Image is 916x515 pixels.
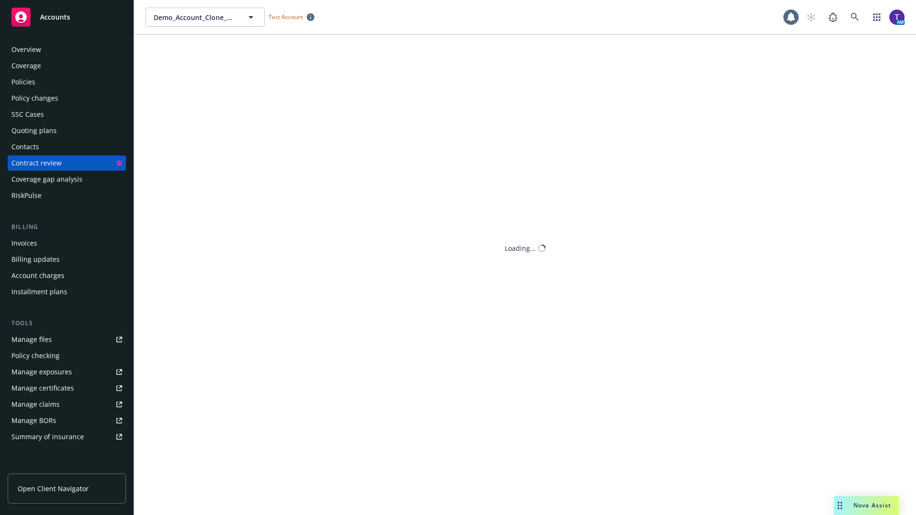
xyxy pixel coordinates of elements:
a: Manage BORs [8,413,126,428]
img: photo [889,10,905,25]
span: Nova Assist [854,501,891,509]
a: Manage files [8,332,126,347]
div: Manage files [11,332,52,347]
span: Demo_Account_Clone_QA_CR_Tests_Client [154,12,236,22]
a: Installment plans [8,284,126,299]
a: Accounts [8,4,126,31]
a: Policy changes [8,91,126,106]
a: Summary of insurance [8,429,126,444]
div: Policies [11,74,35,90]
a: Report a Bug [823,8,843,27]
div: Coverage gap analysis [11,172,83,187]
div: Coverage [11,58,41,73]
div: Contacts [11,139,39,154]
div: Policy changes [11,91,58,106]
span: Open Client Navigator [18,484,89,494]
div: Tools [8,319,126,328]
div: Manage BORs [11,413,56,428]
a: Start snowing [801,8,821,27]
div: Quoting plans [11,123,57,138]
a: Billing updates [8,252,126,267]
a: Contacts [8,139,126,154]
span: Accounts [40,13,70,21]
div: Drag to move [834,496,846,515]
a: Coverage [8,58,126,73]
a: Account charges [8,268,126,283]
div: Manage exposures [11,364,72,380]
a: Quoting plans [8,123,126,138]
span: Test Account [269,13,303,21]
div: Policy checking [11,348,60,363]
button: Nova Assist [834,496,899,515]
a: Manage claims [8,397,126,412]
div: Account charges [11,268,64,283]
div: Manage claims [11,397,60,412]
a: Contract review [8,155,126,171]
div: Summary of insurance [11,429,84,444]
a: SSC Cases [8,107,126,122]
div: Loading... [505,243,536,253]
span: Test Account [265,12,318,22]
div: SSC Cases [11,107,44,122]
a: Invoices [8,236,126,251]
a: Switch app [867,8,886,27]
a: Overview [8,42,126,57]
div: Overview [11,42,41,57]
a: Policies [8,74,126,90]
div: Billing [8,222,126,232]
div: Analytics hub [8,463,126,473]
div: Contract review [11,155,62,171]
a: RiskPulse [8,188,126,203]
a: Manage exposures [8,364,126,380]
div: Billing updates [11,252,60,267]
div: Invoices [11,236,37,251]
a: Search [845,8,864,27]
div: Installment plans [11,284,67,299]
a: Manage certificates [8,381,126,396]
a: Coverage gap analysis [8,172,126,187]
div: RiskPulse [11,188,42,203]
div: Manage certificates [11,381,74,396]
a: Policy checking [8,348,126,363]
button: Demo_Account_Clone_QA_CR_Tests_Client [146,8,265,27]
